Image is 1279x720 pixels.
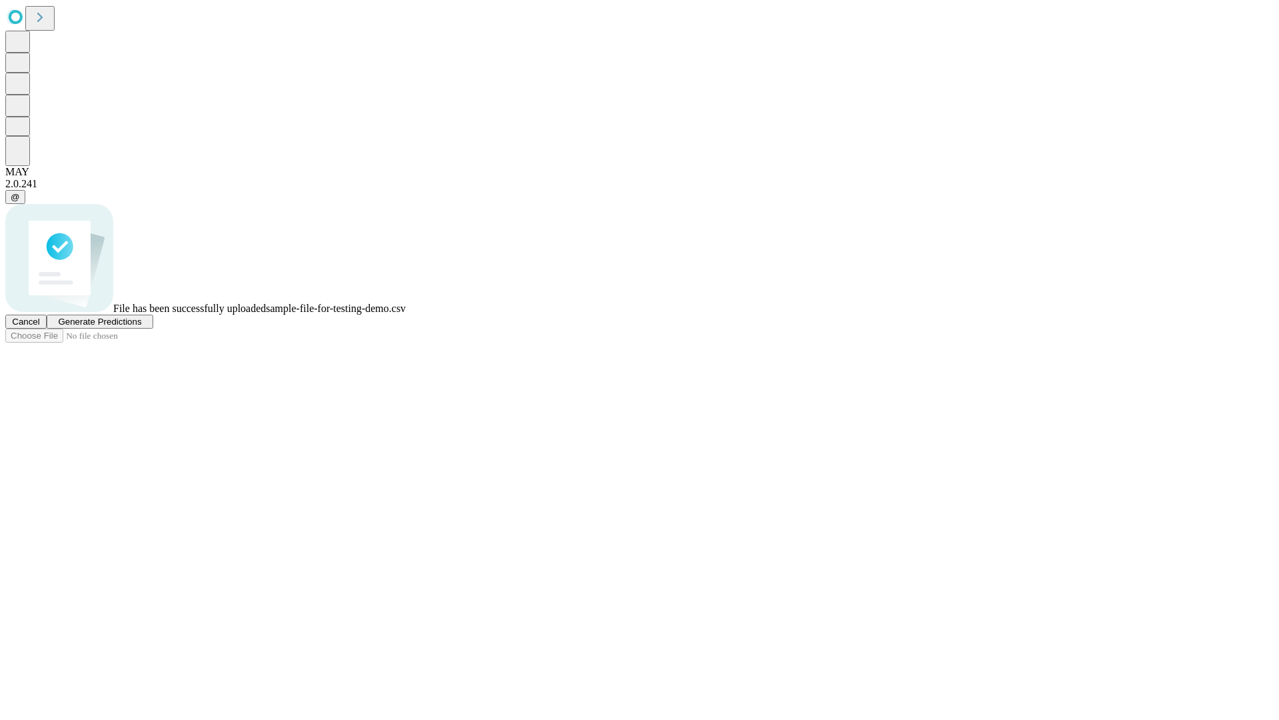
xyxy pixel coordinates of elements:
span: Generate Predictions [58,317,141,327]
span: File has been successfully uploaded [113,303,266,314]
button: Generate Predictions [47,315,153,329]
div: 2.0.241 [5,178,1274,190]
span: sample-file-for-testing-demo.csv [266,303,406,314]
span: @ [11,192,20,202]
button: Cancel [5,315,47,329]
span: Cancel [12,317,40,327]
button: @ [5,190,25,204]
div: MAY [5,166,1274,178]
